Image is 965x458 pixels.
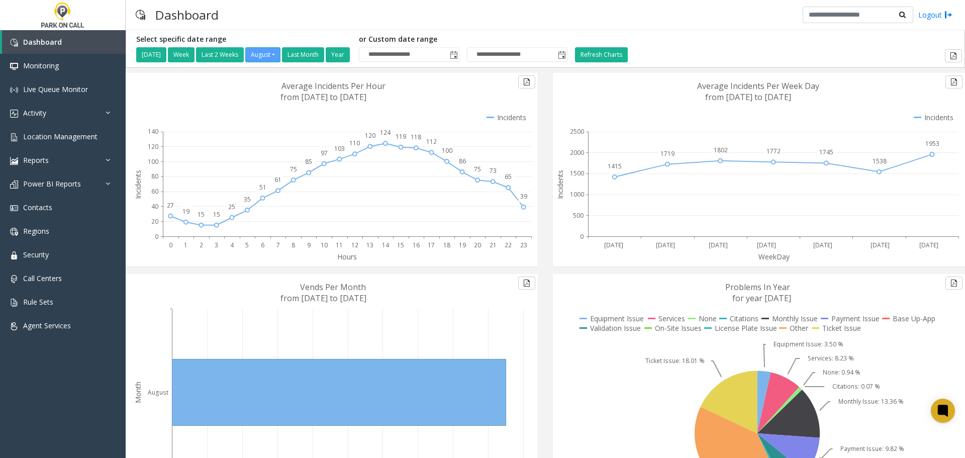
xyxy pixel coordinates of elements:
[474,165,481,173] text: 75
[945,277,962,290] button: Export to pdf
[656,241,675,249] text: [DATE]
[2,30,126,54] a: Dashboard
[709,241,728,249] text: [DATE]
[148,388,168,397] text: August
[570,169,584,177] text: 1500
[919,241,938,249] text: [DATE]
[276,241,280,249] text: 7
[334,144,345,153] text: 103
[645,356,705,365] text: Ticket Issue: 18.01 %
[573,211,584,220] text: 500
[813,241,832,249] text: [DATE]
[136,3,145,27] img: pageIcon
[10,204,18,212] img: 'icon'
[23,297,53,307] span: Rule Sets
[570,190,584,199] text: 1000
[23,155,49,165] span: Reports
[380,128,391,137] text: 124
[136,35,351,44] h5: Select specific date range
[200,241,203,249] text: 2
[382,241,390,249] text: 14
[570,127,584,136] text: 2500
[228,203,235,211] text: 25
[23,132,98,141] span: Location Management
[169,241,172,249] text: 0
[184,241,187,249] text: 1
[832,382,880,391] text: Citations: 0.07 %
[244,195,251,204] text: 35
[697,80,819,91] text: Average Incidents Per Week Day
[10,62,18,70] img: 'icon'
[196,47,244,62] button: Last 2 Weeks
[774,340,843,348] text: Equipment Issue: 3.50 %
[838,397,904,406] text: Monthly Issue: 13.36 %
[307,241,311,249] text: 9
[274,175,281,184] text: 61
[10,299,18,307] img: 'icon'
[215,241,218,249] text: 3
[459,157,466,165] text: 86
[518,277,535,290] button: Export to pdf
[280,91,366,103] text: from [DATE] to [DATE]
[23,84,88,94] span: Live Queue Monitor
[660,149,674,158] text: 1719
[167,201,174,210] text: 27
[505,172,512,181] text: 65
[10,110,18,118] img: 'icon'
[459,241,466,249] text: 19
[10,275,18,283] img: 'icon'
[428,241,435,249] text: 17
[10,133,18,141] img: 'icon'
[259,183,266,192] text: 51
[151,187,158,196] text: 60
[281,80,385,91] text: Average Incidents Per Hour
[520,192,527,201] text: 39
[490,166,497,175] text: 73
[23,108,46,118] span: Activity
[151,202,158,211] text: 40
[873,157,887,165] text: 1538
[556,48,567,62] span: Toggle popup
[10,86,18,94] img: 'icon'
[198,210,205,219] text: 15
[136,47,166,62] button: [DATE]
[505,241,512,249] text: 22
[520,241,527,249] text: 23
[925,139,939,148] text: 1953
[23,37,62,47] span: Dashboard
[944,10,952,20] img: logout
[300,282,366,293] text: Vends Per Month
[10,322,18,330] img: 'icon'
[823,368,860,377] text: None: 0.94 %
[349,139,360,147] text: 110
[148,127,158,136] text: 140
[23,179,81,189] span: Power BI Reports
[245,47,280,62] button: August
[155,232,158,241] text: 0
[230,241,234,249] text: 4
[133,382,143,403] text: Month
[871,241,890,249] text: [DATE]
[575,47,628,62] button: Refresh Charts
[321,241,328,249] text: 10
[351,241,358,249] text: 12
[23,203,52,212] span: Contacts
[840,444,904,453] text: Payment Issue: 9.82 %
[10,157,18,165] img: 'icon'
[23,273,62,283] span: Call Centers
[168,47,195,62] button: Week
[182,207,189,216] text: 19
[758,252,790,261] text: WeekDay
[305,157,312,166] text: 85
[366,241,373,249] text: 13
[282,47,324,62] button: Last Month
[448,48,459,62] span: Toggle popup
[10,180,18,189] img: 'icon'
[808,354,854,362] text: Services: 8.23 %
[413,241,420,249] text: 16
[148,157,158,166] text: 100
[490,241,497,249] text: 21
[518,75,535,88] button: Export to pdf
[945,75,962,88] button: Export to pdf
[945,49,962,62] button: Export to pdf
